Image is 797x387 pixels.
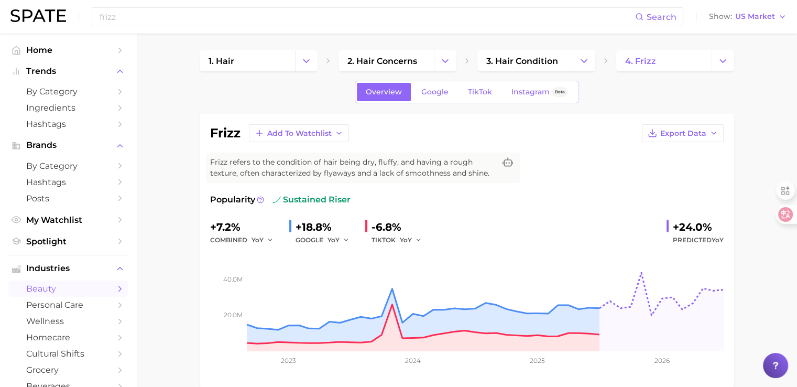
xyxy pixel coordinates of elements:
span: YoY [327,235,340,244]
span: 1. hair [209,56,234,66]
span: wellness [26,316,110,326]
span: YoY [400,235,412,244]
span: Search [647,12,676,22]
span: 2. hair concerns [347,56,417,66]
span: Hashtags [26,119,110,129]
a: cultural shifts [8,346,128,362]
button: Change Category [573,50,595,71]
a: Home [8,42,128,58]
img: sustained riser [272,196,281,204]
button: Export Data [642,124,724,142]
span: Instagram [511,88,550,96]
a: wellness [8,313,128,329]
div: TIKTOK [372,234,429,246]
div: combined [210,234,281,246]
div: -6.8% [372,219,429,235]
a: by Category [8,83,128,100]
button: YoY [327,234,350,246]
button: Change Category [712,50,734,71]
span: YoY [712,236,724,244]
a: 1. hair [200,50,295,71]
span: TikTok [468,88,492,96]
span: Spotlight [26,236,110,246]
button: Change Category [434,50,456,71]
button: Industries [8,261,128,276]
span: by Category [26,161,110,171]
span: grocery [26,365,110,375]
button: Trends [8,63,128,79]
a: by Category [8,158,128,174]
button: Brands [8,137,128,153]
a: homecare [8,329,128,346]
span: cultural shifts [26,349,110,359]
span: YoY [252,235,264,244]
input: Search here for a brand, industry, or ingredient [99,8,635,26]
button: Change Category [295,50,318,71]
a: My Watchlist [8,212,128,228]
span: personal care [26,300,110,310]
span: by Category [26,87,110,96]
span: Show [709,14,732,19]
a: beauty [8,281,128,297]
span: Brands [26,141,110,150]
tspan: 2024 [405,357,420,364]
span: Add to Watchlist [267,129,332,138]
span: Frizz refers to the condition of hair being dry, fluffy, and having a rough texture, often charac... [210,157,495,179]
h1: frizz [210,127,241,139]
span: sustained riser [272,193,351,206]
div: +7.2% [210,219,281,235]
span: Popularity [210,193,255,206]
a: Posts [8,190,128,207]
a: 3. hair condition [477,50,573,71]
a: 4. frizz [616,50,712,71]
img: SPATE [10,9,66,22]
span: Beta [555,88,565,96]
div: GOOGLE [296,234,357,246]
tspan: 2025 [530,357,545,364]
a: personal care [8,297,128,313]
div: +24.0% [673,219,724,235]
a: 2. hair concerns [339,50,434,71]
a: TikTok [459,83,501,101]
span: beauty [26,284,110,294]
span: My Watchlist [26,215,110,225]
a: Spotlight [8,233,128,250]
a: Google [412,83,457,101]
span: Google [421,88,449,96]
span: Hashtags [26,177,110,187]
span: US Market [735,14,775,19]
span: Posts [26,193,110,203]
tspan: 2023 [280,357,296,364]
a: Ingredients [8,100,128,116]
a: Hashtags [8,174,128,190]
span: homecare [26,332,110,342]
span: Home [26,45,110,55]
span: Overview [366,88,402,96]
span: 3. hair condition [486,56,558,66]
button: YoY [400,234,422,246]
button: ShowUS Market [706,10,789,24]
button: Add to Watchlist [249,124,349,142]
a: Hashtags [8,116,128,132]
a: grocery [8,362,128,378]
a: InstagramBeta [503,83,577,101]
tspan: 2026 [654,357,669,364]
a: Overview [357,83,411,101]
span: Export Data [660,129,706,138]
button: YoY [252,234,274,246]
span: 4. frizz [625,56,656,66]
span: Predicted [673,234,724,246]
span: Ingredients [26,103,110,113]
div: +18.8% [296,219,357,235]
span: Industries [26,264,110,273]
span: Trends [26,67,110,76]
